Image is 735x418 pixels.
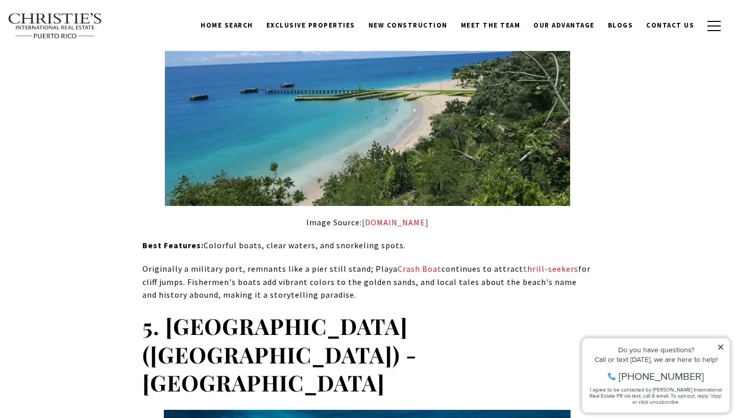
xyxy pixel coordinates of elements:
strong: 5. [GEOGRAPHIC_DATA] ([GEOGRAPHIC_DATA]) - [GEOGRAPHIC_DATA] [142,311,417,398]
span: [PHONE_NUMBER] [42,48,127,58]
p: Image Source: [142,216,593,229]
span: Originally a military port, remnants like a pier still stand; Playa [142,264,398,274]
img: Christie's International Real Estate text transparent background [8,13,103,39]
a: Meet the Team [454,16,527,35]
span: continues to attract for cliff jumps. Fishermen's boats add vibrant colors to the golden sands, a... [142,264,591,300]
span: Exclusive Properties [266,21,355,30]
a: Exclusive Properties [260,16,362,35]
div: Call or text [DATE], we are here to help! [11,33,148,40]
a: Home Search [194,16,260,35]
span: Colorful boats, clear waters, and snorkeling spots. [204,240,406,250]
div: Do you have questions? [11,23,148,30]
span: I agree to be contacted by [PERSON_NAME] International Real Estate PR via text, call & email. To ... [13,63,145,82]
a: Crash Boat - open in a new tab [398,264,442,274]
iframe: bss-luxurypresence [525,10,725,164]
a: dreamstime.com - open in a new tab [362,217,429,227]
strong: Best Features: [142,240,204,250]
a: thrill-seekers - open in a new tab [523,264,578,274]
span: New Construction [369,21,448,30]
span: Crash Boat [398,264,442,274]
a: New Construction [362,16,454,35]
